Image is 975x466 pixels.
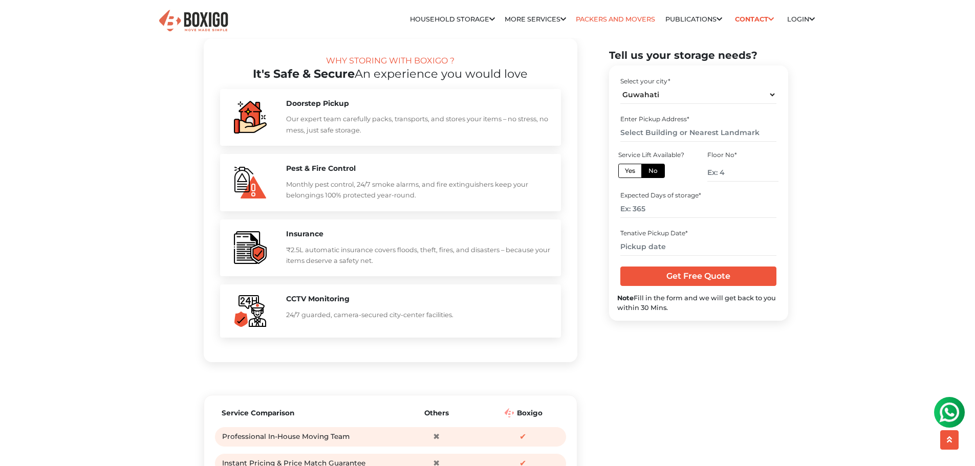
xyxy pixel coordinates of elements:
[505,408,514,417] img: Boxigo Logo
[286,164,551,173] h5: Pest & Fire Control
[234,295,267,327] img: boxigo_packers_and_movers_huge_savings
[617,293,780,313] div: Fill in the form and we will get back to you within 30 Mins.
[158,9,229,34] img: Boxigo
[234,231,267,264] img: boxigo_packers_and_movers_huge_savings
[222,429,391,445] div: Professional In-House Moving Team
[428,429,444,445] span: ✖
[620,77,776,86] div: Select your city
[515,429,531,445] span: ✔
[576,15,655,23] a: Packers and Movers
[286,99,551,108] h5: Doorstep Pickup
[286,230,551,238] h5: Insurance
[665,15,722,23] a: Publications
[620,267,776,286] input: Get Free Quote
[396,408,478,418] div: Others
[505,15,566,23] a: More services
[620,201,776,218] input: Ex: 365
[707,150,778,160] div: Floor No
[940,430,959,450] button: scroll up
[410,15,495,23] a: Household Storage
[732,11,777,27] a: Contact
[618,164,642,178] label: Yes
[620,229,776,238] div: Tenative Pickup Date
[220,67,561,81] h2: It's Safe & Secure
[620,115,776,124] div: Enter Pickup Address
[617,294,634,302] b: Note
[618,150,689,160] div: Service Lift Available?
[10,10,31,31] img: whatsapp-icon.svg
[355,66,528,81] span: An experience you would love
[707,164,778,182] input: Ex: 4
[234,101,267,134] img: boxigo_packers_and_movers_huge_savings
[620,124,776,142] input: Select Building or Nearest Landmark
[234,166,267,199] img: boxigo_packers_and_movers_huge_savings
[286,309,551,320] p: 24/7 guarded, camera-secured city-center facilities.
[620,238,776,256] input: Pickup date
[220,55,561,67] div: WHY STORING WITH BOXIGO ?
[787,15,815,23] a: Login
[286,245,551,267] p: ₹2.5L automatic insurance covers floods, theft, fires, and disasters – because your items deserve...
[286,179,551,201] p: Monthly pest control, 24/7 smoke alarms, and fire extinguishers keep your belongings 100% protect...
[609,49,788,61] h2: Tell us your storage needs?
[483,408,565,418] div: Boxigo
[222,408,391,418] div: Service Comparison
[286,295,551,303] h5: CCTV Monitoring
[620,191,776,201] div: Expected Days of storage
[286,114,551,136] p: Our expert team carefully packs, transports, and stores your items – no stress, no mess, just saf...
[641,164,665,178] label: No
